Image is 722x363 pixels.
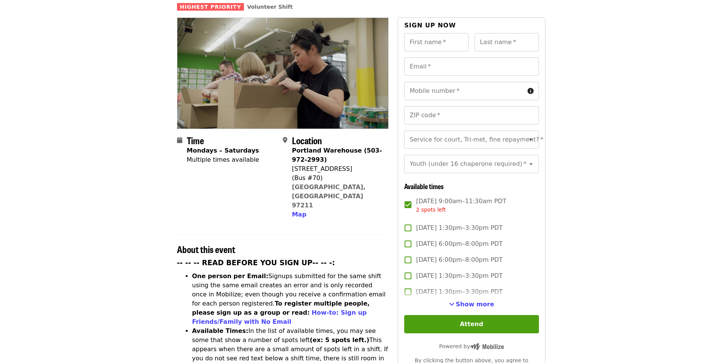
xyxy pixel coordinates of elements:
[416,197,506,214] span: [DATE] 9:00am–11:30am PDT
[404,315,539,333] button: Attend
[192,300,370,316] strong: To register multiple people, please sign up as a group or read:
[416,287,502,296] span: [DATE] 1:30pm–3:30pm PDT
[177,259,335,267] strong: -- -- -- READ BEFORE YOU SIGN UP-- -- -:
[526,159,536,169] button: Open
[247,4,293,10] a: Volunteer Shift
[404,106,539,124] input: ZIP code
[187,147,259,154] strong: Mondays – Saturdays
[292,183,366,209] a: [GEOGRAPHIC_DATA], [GEOGRAPHIC_DATA] 97211
[416,223,502,232] span: [DATE] 1:30pm–3:30pm PDT
[404,22,456,29] span: Sign up now
[439,343,504,349] span: Powered by
[177,242,235,256] span: About this event
[449,300,494,309] button: See more timeslots
[470,343,504,350] img: Powered by Mobilize
[192,272,389,326] li: Signups submitted for the same shift using the same email creates an error and is only recorded o...
[292,210,306,219] button: Map
[192,327,249,334] strong: Available Times:
[404,33,469,51] input: First name
[292,174,383,183] div: (Bus #70)
[177,137,182,144] i: calendar icon
[310,336,369,344] strong: (ex: 5 spots left.)
[416,207,446,213] span: 2 spots left
[404,181,444,191] span: Available times
[404,82,524,100] input: Mobile number
[177,3,244,11] span: Highest Priority
[526,134,536,145] button: Open
[416,239,502,248] span: [DATE] 6:00pm–8:00pm PDT
[292,134,322,147] span: Location
[187,155,259,164] div: Multiple times available
[416,271,502,280] span: [DATE] 1:30pm–3:30pm PDT
[177,18,389,128] img: Oct/Nov/Dec - Portland: Repack/Sort (age 8+) organized by Oregon Food Bank
[292,164,383,174] div: [STREET_ADDRESS]
[283,137,287,144] i: map-marker-alt icon
[192,309,367,325] a: How-to: Sign up Friends/Family with No Email
[456,301,494,308] span: Show more
[475,33,539,51] input: Last name
[416,255,502,264] span: [DATE] 6:00pm–8:00pm PDT
[404,57,539,76] input: Email
[292,147,382,163] strong: Portland Warehouse (503-972-2993)
[187,134,204,147] span: Time
[192,272,269,280] strong: One person per Email:
[528,88,534,95] i: circle-info icon
[292,211,306,218] span: Map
